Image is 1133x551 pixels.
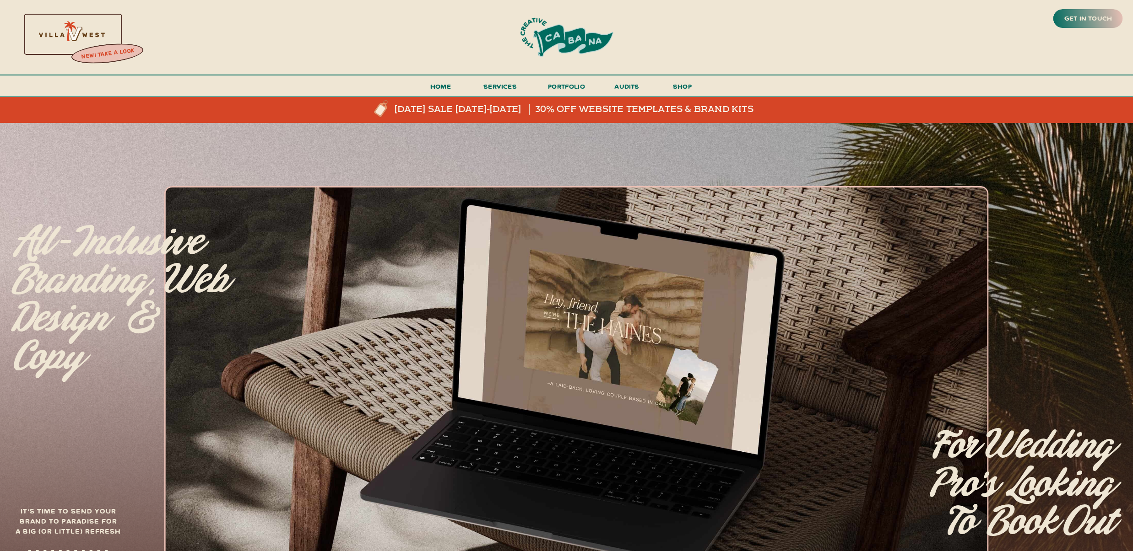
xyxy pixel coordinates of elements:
[613,80,641,96] a: audits
[14,506,123,541] h3: It's time to send your brand to paradise for a big (or little) refresh
[395,104,551,115] a: [DATE] sale [DATE]-[DATE]
[70,45,145,63] a: new! take a look
[427,80,455,97] a: Home
[545,80,588,97] a: portfolio
[661,80,705,96] a: shop
[868,427,1113,551] p: for Wedding pro's looking to Book Out
[481,80,520,97] a: services
[13,224,232,353] p: All-inclusive branding, web design & copy
[483,82,517,91] span: services
[535,104,762,115] a: 30% off website templates & brand kits
[1063,12,1114,25] a: get in touch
